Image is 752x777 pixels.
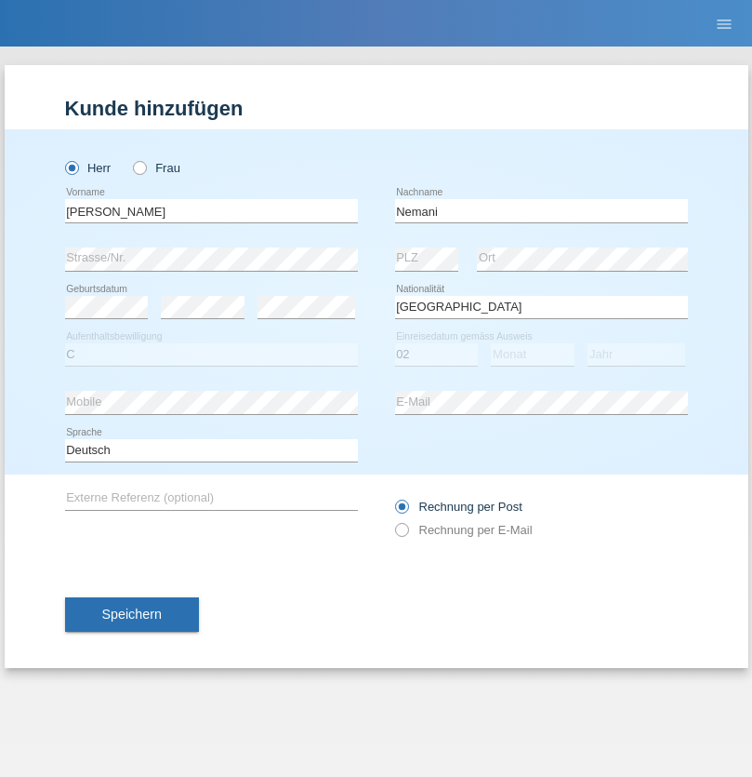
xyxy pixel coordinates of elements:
a: menu [706,18,743,29]
i: menu [715,15,733,33]
input: Rechnung per E-Mail [395,523,407,546]
input: Frau [133,161,145,173]
h1: Kunde hinzufügen [65,97,688,120]
label: Frau [133,161,180,175]
label: Rechnung per Post [395,500,522,514]
button: Speichern [65,597,199,633]
input: Rechnung per Post [395,500,407,523]
input: Herr [65,161,77,173]
span: Speichern [102,607,162,622]
label: Herr [65,161,112,175]
label: Rechnung per E-Mail [395,523,533,537]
